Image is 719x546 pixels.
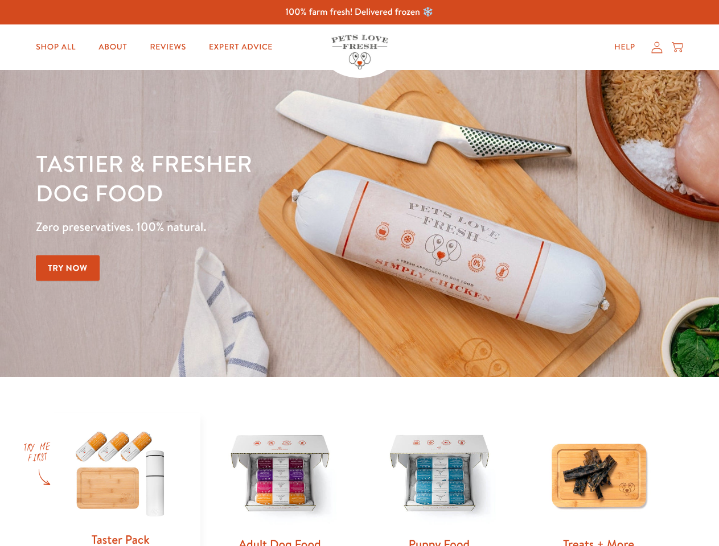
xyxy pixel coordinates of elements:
p: Zero preservatives. 100% natural. [36,217,467,237]
a: Shop All [27,36,85,59]
a: Reviews [141,36,195,59]
a: Help [605,36,644,59]
h1: Tastier & fresher dog food [36,148,467,208]
a: About [89,36,136,59]
a: Try Now [36,255,100,281]
a: Expert Advice [200,36,282,59]
img: Pets Love Fresh [331,35,388,69]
